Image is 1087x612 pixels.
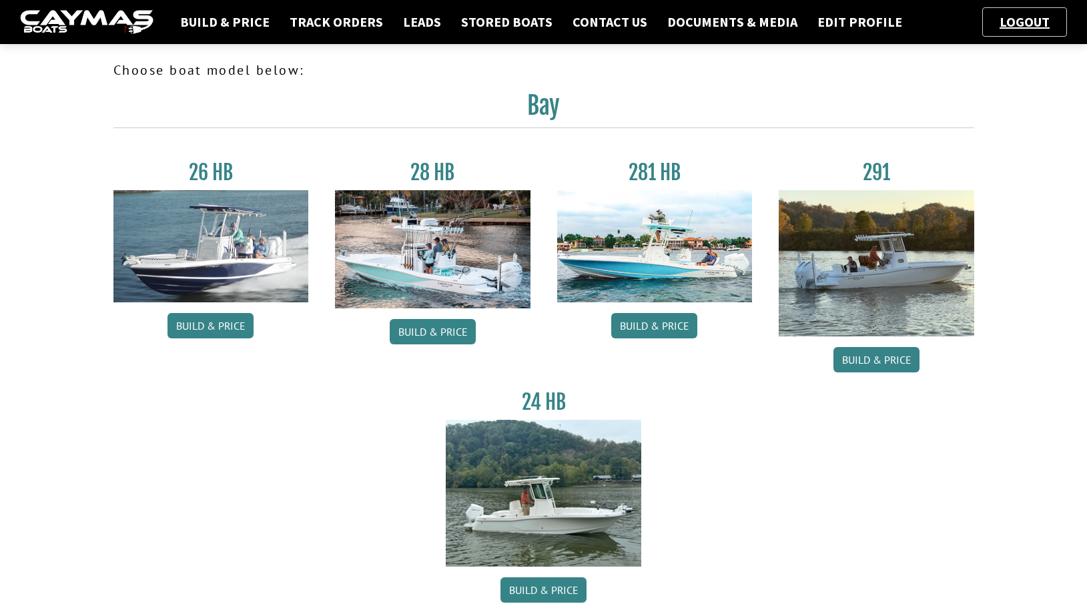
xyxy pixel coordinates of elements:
[335,160,530,185] h3: 28 HB
[557,160,753,185] h3: 281 HB
[446,390,641,414] h3: 24 HB
[446,420,641,566] img: 24_HB_thumbnail.jpg
[396,13,448,31] a: Leads
[113,60,974,80] p: Choose boat model below:
[779,190,974,336] img: 291_Thumbnail.jpg
[113,160,309,185] h3: 26 HB
[167,313,254,338] a: Build & Price
[335,190,530,308] img: 28_hb_thumbnail_for_caymas_connect.jpg
[566,13,654,31] a: Contact Us
[173,13,276,31] a: Build & Price
[283,13,390,31] a: Track Orders
[611,313,697,338] a: Build & Price
[113,190,309,302] img: 26_new_photo_resized.jpg
[779,160,974,185] h3: 291
[20,10,153,35] img: caymas-dealer-connect-2ed40d3bc7270c1d8d7ffb4b79bf05adc795679939227970def78ec6f6c03838.gif
[661,13,804,31] a: Documents & Media
[833,347,920,372] a: Build & Price
[811,13,909,31] a: Edit Profile
[557,190,753,302] img: 28-hb-twin.jpg
[113,91,974,128] h2: Bay
[390,319,476,344] a: Build & Price
[454,13,559,31] a: Stored Boats
[500,577,587,603] a: Build & Price
[993,13,1056,30] a: Logout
